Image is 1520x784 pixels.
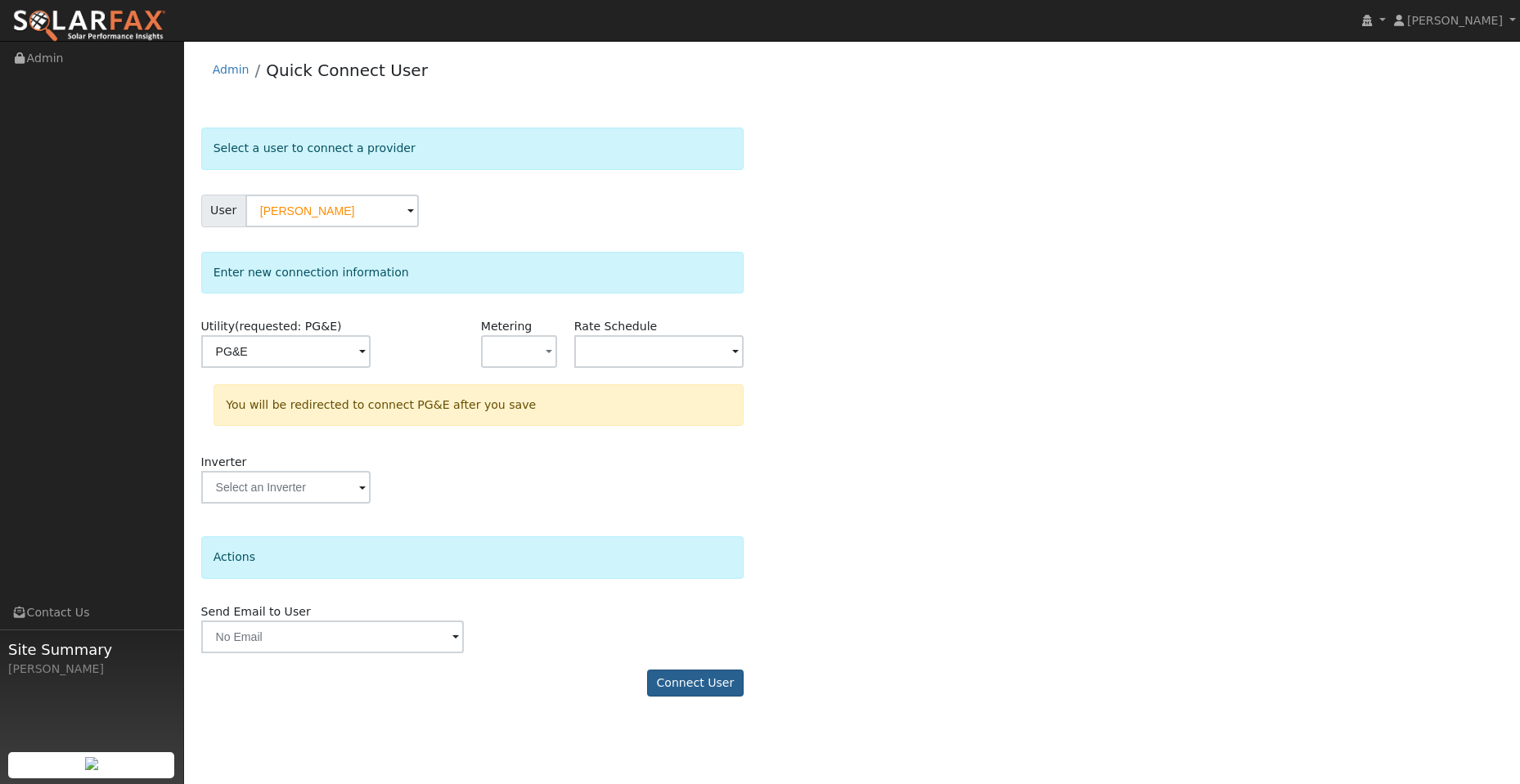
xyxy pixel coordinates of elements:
[213,63,250,76] a: Admin
[201,471,371,504] input: Select an Inverter
[201,620,464,653] input: No Email
[201,603,311,620] label: Send Email to User
[8,638,175,661] span: Site Summary
[214,384,744,426] div: You will be redirected to connect PG&E after you save
[235,320,342,333] span: (requested: PG&E)
[647,670,744,697] button: Connect User
[201,318,342,335] label: Utility
[201,454,247,471] label: Inverter
[266,60,428,80] a: Quick Connect User
[481,318,533,335] label: Metering
[201,195,246,227] span: User
[201,335,371,368] input: Select a Utility
[245,195,419,227] input: Select a User
[574,318,657,335] label: Rate Schedule
[201,536,744,578] div: Actions
[201,252,744,293] div: Enter new connection information
[85,757,98,770] img: retrieve
[8,661,175,678] div: [PERSON_NAME]
[201,128,744,169] div: Select a user to connect a provider
[1407,14,1503,27] span: [PERSON_NAME]
[12,9,166,43] img: SolarFax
